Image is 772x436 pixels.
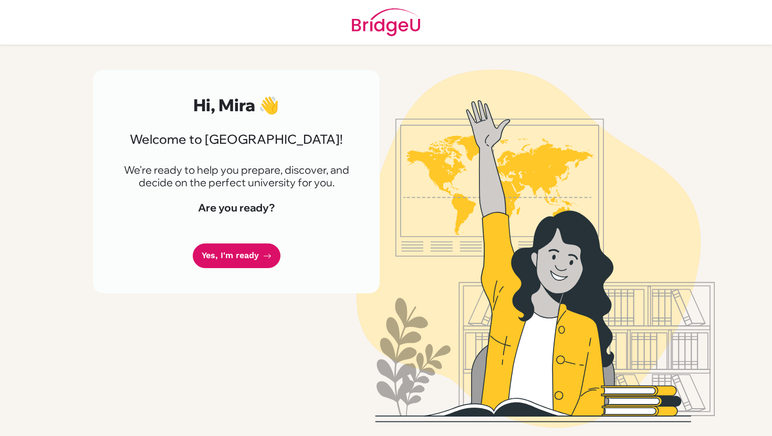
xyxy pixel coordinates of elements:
h2: Hi, Mira 👋 [118,95,354,115]
h3: Welcome to [GEOGRAPHIC_DATA]! [118,132,354,147]
h4: Are you ready? [118,201,354,214]
p: We're ready to help you prepare, discover, and decide on the perfect university for you. [118,164,354,189]
a: Yes, I'm ready [193,243,280,268]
